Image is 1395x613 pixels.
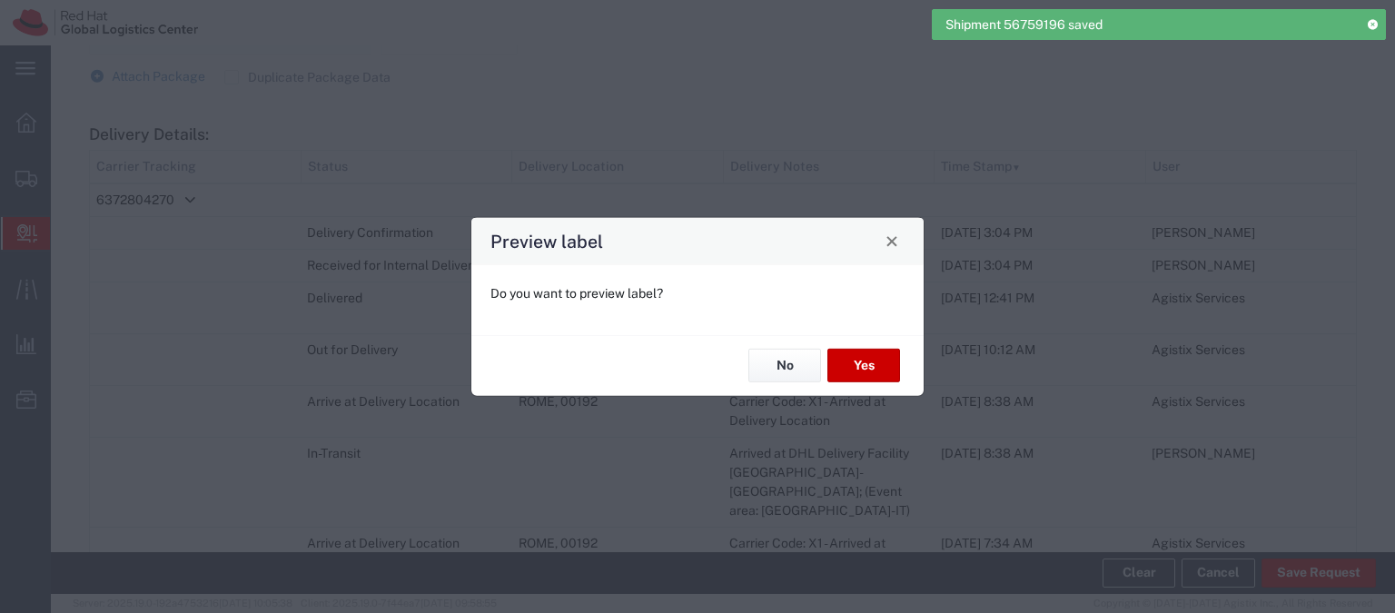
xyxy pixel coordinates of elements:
button: Yes [827,349,900,382]
button: No [748,349,821,382]
h4: Preview label [490,228,603,254]
p: Do you want to preview label? [490,283,905,302]
button: Close [879,228,905,253]
span: Shipment 56759196 saved [945,15,1103,35]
